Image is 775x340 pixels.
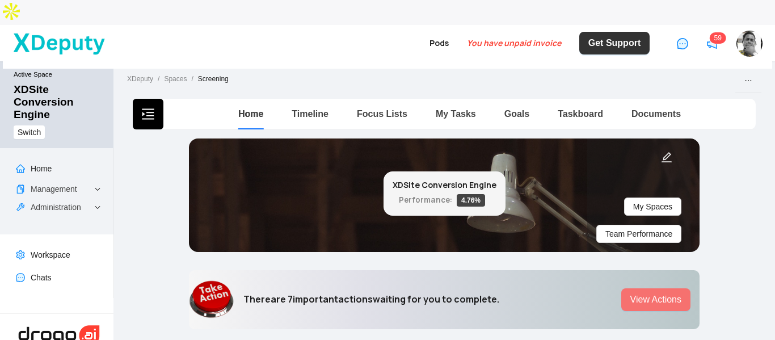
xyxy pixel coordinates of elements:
span: 4.76 % [457,194,485,207]
img: ebwozq1hgdrcfxavlvnx.jpg [736,31,763,57]
img: mystery man in hoodie [189,280,234,320]
a: Spaces [162,74,189,86]
span: Team Performance [605,228,672,240]
a: Documents [631,109,681,119]
b: XDSite Conversion Engine [393,179,496,190]
span: Get Support [588,36,641,50]
small: Active Space [14,70,104,83]
a: XDeputy [125,74,155,86]
span: edit [661,152,672,163]
a: Chats [31,273,52,282]
button: Switch [14,125,45,139]
a: Workspace [31,250,70,259]
a: Timeline [292,109,328,119]
span: My Spaces [633,200,672,213]
h6: There are 7 important actions waiting for you to complete. [243,294,499,305]
a: Pods [429,37,449,48]
span: message [677,38,688,49]
span: menu-unfold [141,107,155,121]
button: Team Performance [596,225,681,243]
a: Home [238,109,263,119]
li: / [191,74,193,86]
button: My Spaces [624,198,681,216]
span: snippets [16,184,25,194]
li: / [158,74,159,86]
span: 5 [714,34,718,42]
a: Goals [504,109,529,119]
a: Management [31,184,77,194]
span: notification [706,38,718,49]
span: View Actions [630,293,681,307]
span: 9 [718,34,722,42]
small: Performance: [399,195,452,205]
sup: 59 [710,32,726,44]
button: edit [652,148,681,166]
img: XDeputy [12,31,106,56]
button: View Actions [621,288,690,311]
a: Home [31,164,52,173]
a: Taskboard [558,109,603,119]
span: ellipsis [744,77,752,85]
button: Get Support [579,32,650,54]
span: Switch [18,126,41,138]
a: Administration [31,203,81,212]
span: Screening [198,75,229,83]
a: Focus Lists [357,109,407,119]
span: tool [16,203,25,212]
div: XDSite Conversion Engine [14,83,104,121]
a: My Tasks [436,109,476,119]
